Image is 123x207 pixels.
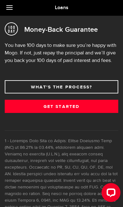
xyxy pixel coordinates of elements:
iframe: LiveChat chat widget [97,181,123,207]
p: You have 100 days to make sure you’re happy with Mogo. If not, just repay the principal and we’ll... [5,42,118,64]
a: Get Started [5,100,118,113]
a: What's the process? [5,80,118,93]
span: Loans [55,5,68,11]
h2: Money-Back Guarantee [24,25,98,35]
